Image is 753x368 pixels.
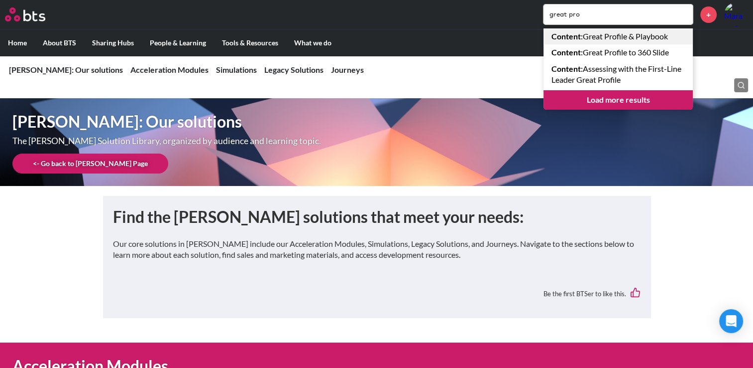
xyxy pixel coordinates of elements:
h1: Find the [PERSON_NAME] solutions that meet your needs: [113,206,641,228]
a: Content:Great Profile & Playbook [543,28,693,44]
a: [PERSON_NAME]: Our solutions [9,65,123,74]
a: Legacy Solutions [264,65,323,74]
a: Go home [5,7,64,21]
a: Content:Assessing with the First-Line Leader Great Profile [543,61,693,88]
h1: [PERSON_NAME]: Our solutions [12,111,522,133]
label: Sharing Hubs [84,30,142,56]
strong: Content [551,47,581,57]
div: Be the first BTSer to like this. [113,280,641,308]
a: Load more results [543,90,693,109]
img: Mara Georgopoulou [724,2,748,26]
label: About BTS [35,30,84,56]
p: Our core solutions in [PERSON_NAME] include our Acceleration Modules, Simulations, Legacy Solutio... [113,238,641,261]
a: Simulations [216,65,257,74]
label: Tools & Resources [214,30,286,56]
div: Open Intercom Messenger [719,309,743,333]
strong: Content [551,64,581,73]
p: The [PERSON_NAME] Solution Library, organized by audience and learning topic. [12,137,420,146]
a: + [700,6,717,23]
img: BTS Logo [5,7,45,21]
a: Journeys [331,65,364,74]
a: Acceleration Modules [130,65,209,74]
a: Profile [724,2,748,26]
label: What we do [286,30,339,56]
a: <- Go back to [PERSON_NAME] Page [12,154,168,174]
label: People & Learning [142,30,214,56]
strong: Content [551,31,581,41]
a: Content:Great Profile to 360 Slide [543,44,693,60]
